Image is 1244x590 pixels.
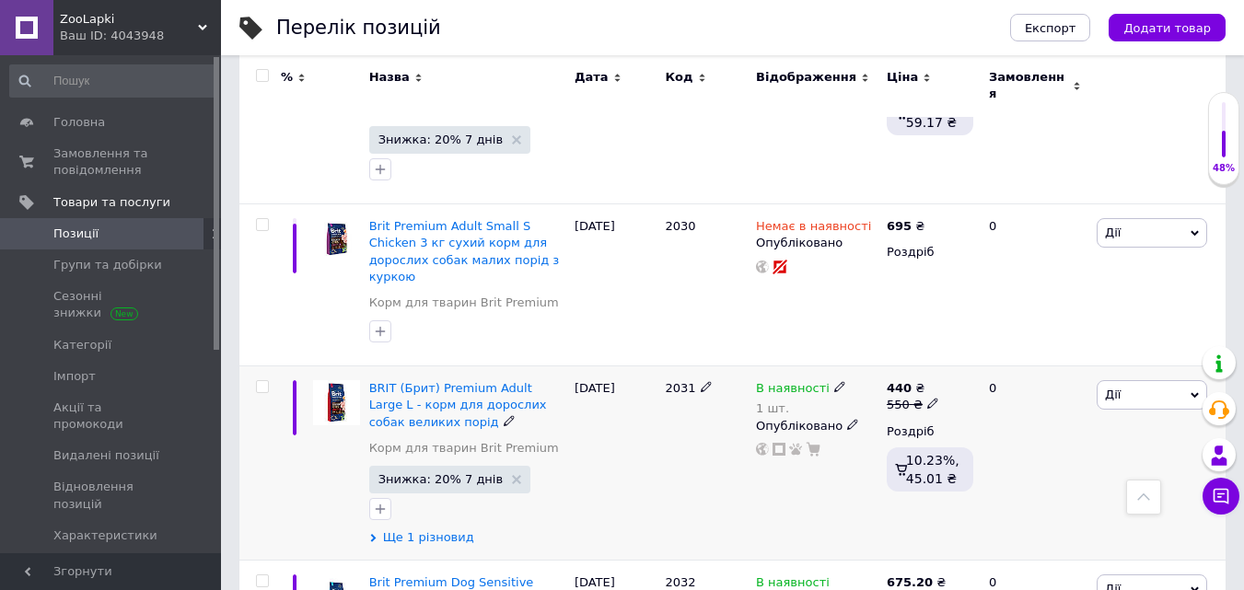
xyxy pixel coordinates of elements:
div: Роздріб [887,244,973,260]
div: ₴ [887,218,924,235]
a: BRIT (Брит) Premium Adult Large L - корм для дорослих собак великих порід [369,381,547,428]
span: ZooLapki [60,11,198,28]
input: Пошук [9,64,217,98]
span: Головна [53,114,105,131]
a: Корм для тварин Brit Premium [369,295,559,311]
div: Перелік позицій [276,18,441,38]
span: Дата [575,69,609,86]
span: Дії [1105,226,1121,239]
span: Видалені позиції [53,447,159,464]
img: Brit Premium Adult Small S Chicken 3 кг сухий корм для дорослих собак малих порід з куркою [313,218,360,255]
button: Чат з покупцем [1203,478,1239,515]
span: 10.23%, 59.17 ₴ [906,97,959,130]
span: Немає в наявності [756,219,871,238]
div: Роздріб [887,423,973,440]
div: [DATE] [570,366,661,561]
span: Знижка: 20% 7 днів [378,473,504,485]
span: Характеристики [53,527,157,544]
span: Акції та промокоди [53,399,170,433]
b: 440 [887,381,912,395]
span: В наявності [756,381,830,400]
span: 2030 [665,219,695,233]
b: 675.20 [887,575,933,589]
div: 48% [1209,162,1238,175]
span: Ціна [887,69,918,86]
span: Замовлення та повідомлення [53,145,170,179]
span: Знижка: 20% 7 днів [378,133,504,145]
div: [DATE] [570,204,661,366]
div: Опубліковано [756,235,878,251]
img: BRIT (Брит) Premium Adult Large L - корм для дорослих собак великих порід [313,380,360,425]
span: Експорт [1025,21,1076,35]
div: Ваш ID: 4043948 [60,28,221,44]
span: 2032 [665,575,695,589]
button: Експорт [1010,14,1091,41]
div: 1 шт. [756,401,846,415]
span: Замовлення [989,69,1068,102]
span: Ще 1 різновид [383,529,474,546]
span: Імпорт [53,368,96,385]
span: Дії [1105,388,1121,401]
div: 0 [978,204,1092,366]
div: Опубліковано [756,418,878,434]
span: 2031 [665,381,695,395]
span: Позиції [53,226,99,242]
span: Відновлення позицій [53,479,170,512]
a: Корм для тварин Brit Premium [369,440,559,457]
span: Назва [369,69,410,86]
span: % [281,69,293,86]
div: 0 [978,366,1092,561]
div: ₴ [887,380,939,397]
span: Категорії [53,337,111,353]
a: Brit Premium Adult Small S Chicken 3 кг сухий корм для дорослих собак малих порід з куркою [369,219,560,283]
span: 10.23%, 45.01 ₴ [906,453,959,486]
span: Додати товар [1123,21,1211,35]
span: Відображення [756,69,856,86]
span: Код [665,69,692,86]
span: Товари та послуги [53,194,170,211]
div: 550 ₴ [887,397,939,413]
span: Групи та добірки [53,257,162,273]
b: 695 [887,219,912,233]
span: Сезонні знижки [53,288,170,321]
button: Додати товар [1109,14,1226,41]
